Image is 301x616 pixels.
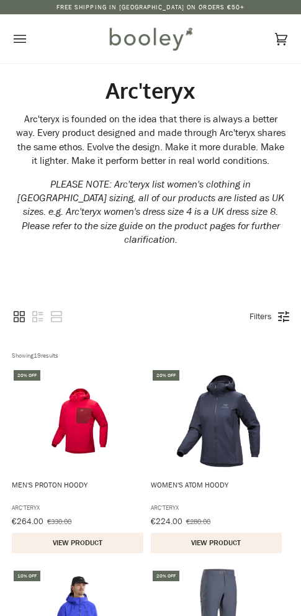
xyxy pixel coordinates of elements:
button: View product [151,533,282,553]
div: 20% off [14,370,40,381]
a: Men's Proton Hoody [12,368,147,553]
span: €330.00 [47,516,71,527]
span: Men's Proton Hoody [12,480,144,500]
span: Arc'teryx [151,503,283,512]
img: Booley [105,24,196,54]
p: Free Shipping in [GEOGRAPHIC_DATA] on Orders €50+ [56,2,245,12]
span: €264.00 [12,515,43,527]
a: View row mode [49,309,64,324]
div: 20% off [153,370,179,381]
span: Arc'teryx [12,503,144,512]
b: 19 [34,351,41,360]
a: View list mode [30,309,45,324]
img: Arc'teryx Men's Proton Hoody Heritage - Booley Galway [27,368,132,474]
a: Filters [243,306,278,327]
h1: Arc'teryx [14,77,288,104]
em: PLEASE NOTE: Arc'teryx list women's clothing in [GEOGRAPHIC_DATA] sizing, all of our products are... [17,178,284,246]
button: Open menu [14,14,51,63]
div: Showing results [12,351,286,360]
span: €224.00 [151,515,182,527]
button: View product [12,533,143,553]
a: Women's Atom Hoody [151,368,286,553]
span: Women's Atom Hoody [151,480,283,500]
div: 10% off [14,571,40,581]
div: Arc'teryx is founded on the idea that there is always a better way. Every product designed and ma... [14,112,288,168]
div: 20% off [153,571,179,581]
span: €280.00 [186,516,210,527]
a: View grid mode [12,309,27,324]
